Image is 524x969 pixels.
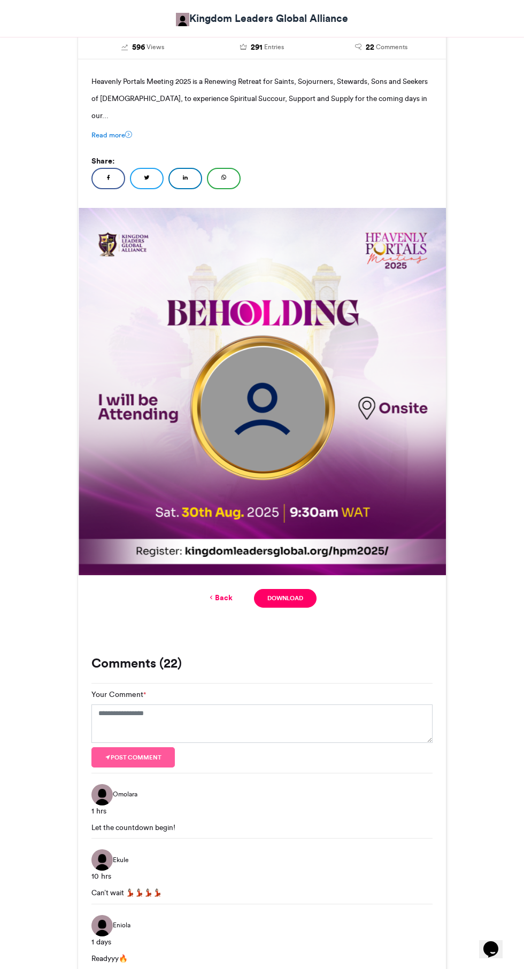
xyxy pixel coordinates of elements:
[91,805,433,817] div: 1 hrs
[329,42,433,53] a: 22 Comments
[147,42,164,52] span: Views
[376,42,407,52] span: Comments
[78,208,446,576] img: Entry download
[264,42,284,52] span: Entries
[113,855,129,865] span: Ekule
[211,42,314,53] a: 291 Entries
[113,789,137,799] span: Omolara
[254,589,317,608] a: Download
[91,822,433,833] div: Let the countdown begin!
[91,747,175,768] button: Post comment
[91,936,433,948] div: 1 days
[91,887,433,898] div: Can’t wait 💃🏻💃🏻💃🏻💃🏻
[91,130,132,140] a: Read more
[91,689,146,700] label: Your Comment
[176,11,348,26] a: Kingdom Leaders Global Alliance
[479,926,513,958] iframe: chat widget
[91,784,113,805] img: Omolara
[113,920,130,930] span: Eniola
[91,42,195,53] a: 596 Views
[91,154,433,168] h5: Share:
[176,13,189,26] img: Kingdom Leaders Global Alliance
[91,73,433,124] p: Heavenly Portals Meeting 2025 is a Renewing Retreat for Saints, Sojourners, Stewards, Sons and Se...
[91,849,113,871] img: Ekule
[91,871,433,882] div: 10 hrs
[207,592,233,603] a: Back
[251,42,263,53] span: 291
[91,915,113,936] img: Eniola
[91,953,433,964] div: Readyyy🔥
[366,42,374,53] span: 22
[91,657,433,670] h3: Comments (22)
[132,42,145,53] span: 596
